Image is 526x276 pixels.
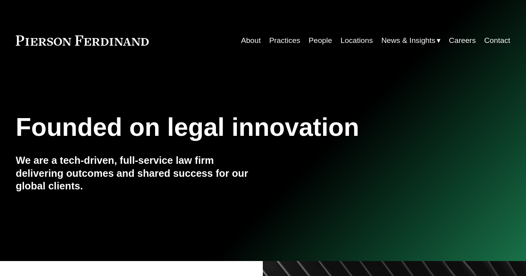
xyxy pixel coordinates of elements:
[484,33,510,48] a: Contact
[241,33,261,48] a: About
[269,33,300,48] a: Practices
[16,113,428,142] h1: Founded on legal innovation
[308,33,332,48] a: People
[381,34,436,48] span: News & Insights
[381,33,441,48] a: folder dropdown
[341,33,373,48] a: Locations
[16,154,263,193] h4: We are a tech-driven, full-service law firm delivering outcomes and shared success for our global...
[449,33,476,48] a: Careers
